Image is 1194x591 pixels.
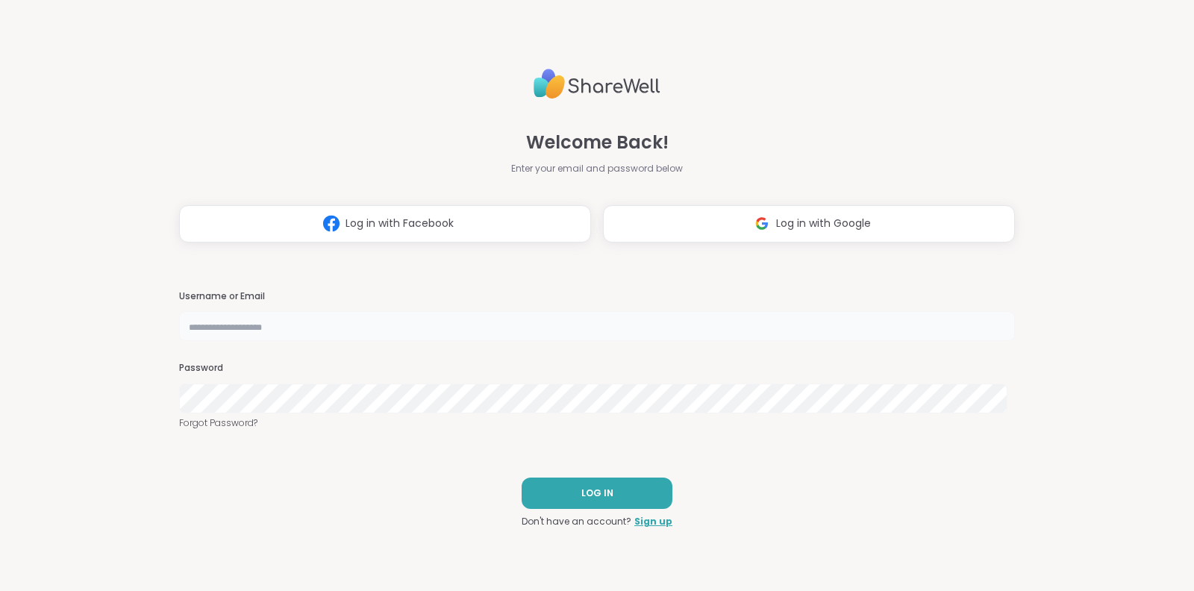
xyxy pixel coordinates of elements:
img: ShareWell Logo [534,63,660,105]
a: Forgot Password? [179,416,1015,430]
h3: Password [179,362,1015,375]
span: Don't have an account? [522,515,631,528]
span: LOG IN [581,487,613,500]
span: Enter your email and password below [511,162,683,175]
span: Log in with Google [776,216,871,231]
span: Log in with Facebook [346,216,454,231]
a: Sign up [634,515,672,528]
button: Log in with Google [603,205,1015,243]
button: Log in with Facebook [179,205,591,243]
img: ShareWell Logomark [748,210,776,237]
span: Welcome Back! [526,129,669,156]
img: ShareWell Logomark [317,210,346,237]
h3: Username or Email [179,290,1015,303]
button: LOG IN [522,478,672,509]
